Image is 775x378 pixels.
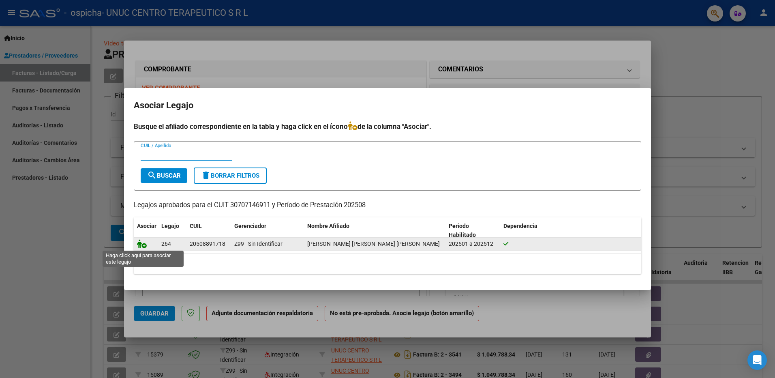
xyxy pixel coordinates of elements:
datatable-header-cell: Dependencia [500,217,642,244]
h4: Busque el afiliado correspondiente en la tabla y haga click en el ícono de la columna "Asociar". [134,121,641,132]
span: Buscar [147,172,181,179]
p: Legajos aprobados para el CUIT 30707146911 y Período de Prestación 202508 [134,200,641,210]
span: Asociar [137,223,156,229]
h2: Asociar Legajo [134,98,641,113]
mat-icon: search [147,170,157,180]
span: 264 [161,241,171,247]
span: Gerenciador [234,223,266,229]
button: Buscar [141,168,187,183]
span: Periodo Habilitado [449,223,476,238]
datatable-header-cell: Asociar [134,217,158,244]
datatable-header-cell: Legajo [158,217,186,244]
span: Dependencia [503,223,537,229]
div: 1 registros [134,253,641,274]
mat-icon: delete [201,170,211,180]
datatable-header-cell: Gerenciador [231,217,304,244]
datatable-header-cell: Nombre Afiliado [304,217,445,244]
datatable-header-cell: Periodo Habilitado [445,217,500,244]
span: Legajo [161,223,179,229]
span: Borrar Filtros [201,172,259,179]
span: CUIL [190,223,202,229]
div: 20508891718 [190,239,225,249]
span: Z99 - Sin Identificar [234,241,283,247]
span: MORENO LOPEZ FRANCISCO JAVIER [307,241,440,247]
datatable-header-cell: CUIL [186,217,231,244]
div: Open Intercom Messenger [747,350,767,370]
button: Borrar Filtros [194,168,267,184]
div: 202501 a 202512 [449,239,497,249]
span: Nombre Afiliado [307,223,349,229]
